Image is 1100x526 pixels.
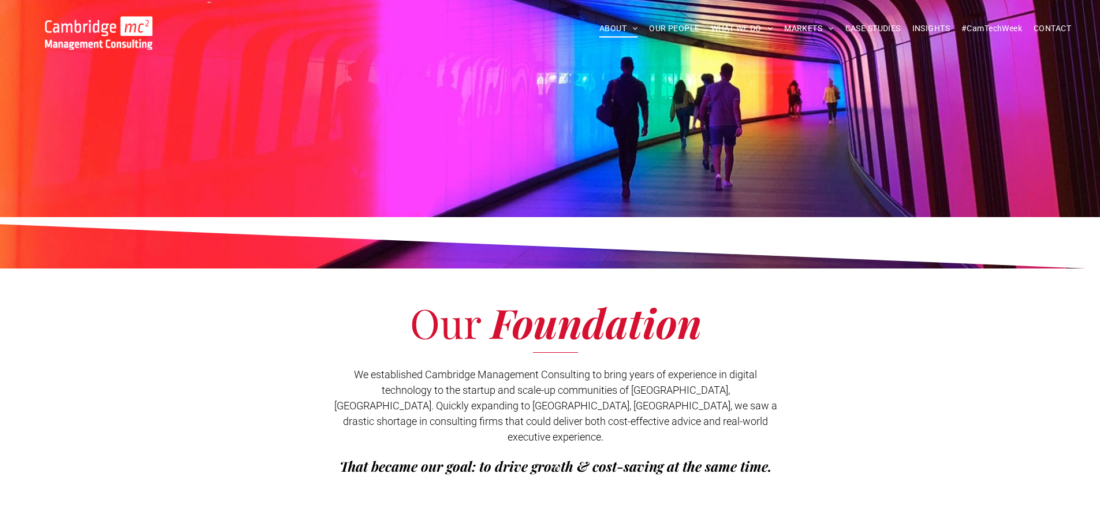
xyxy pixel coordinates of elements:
a: WHAT WE DO [706,20,779,38]
span: We established Cambridge Management Consulting to bring years of experience in digital technology... [334,368,777,443]
a: OUR PEOPLE [643,20,705,38]
a: ABOUT [594,20,644,38]
span: Our [410,295,481,349]
a: INSIGHTS [907,20,956,38]
span: That became our goal: to drive growth & cost-saving at the same time. [340,457,772,475]
a: MARKETS [778,20,839,38]
span: Foundation [491,295,702,349]
a: CASE STUDIES [840,20,907,38]
img: Cambridge MC Logo [45,16,152,50]
a: CONTACT [1028,20,1077,38]
a: #CamTechWeek [956,20,1028,38]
